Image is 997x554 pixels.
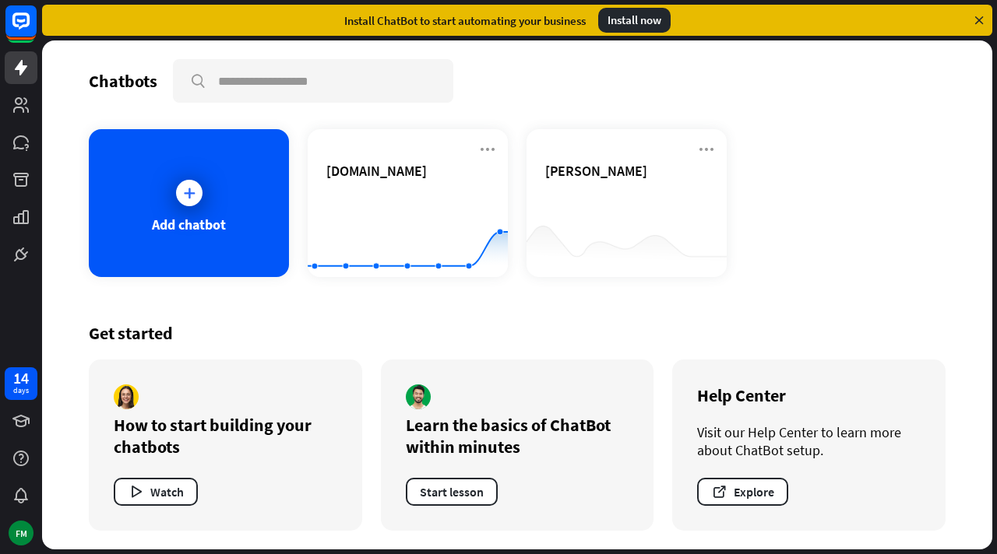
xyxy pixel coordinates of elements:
button: Start lesson [406,478,498,506]
div: Install now [598,8,671,33]
a: 14 days [5,367,37,400]
img: author [114,384,139,409]
div: How to start building your chatbots [114,414,337,458]
img: author [406,384,431,409]
div: FM [9,521,33,545]
button: Watch [114,478,198,506]
button: Explore [697,478,788,506]
div: Install ChatBot to start automating your business [344,13,586,28]
span: Freddy [545,162,647,180]
span: ipfsoftwares.com [326,162,427,180]
div: Help Center [697,384,921,406]
button: Open LiveChat chat widget [12,6,59,53]
div: Visit our Help Center to learn more about ChatBot setup. [697,423,921,459]
div: Chatbots [89,70,157,92]
div: days [13,385,29,396]
div: 14 [13,371,29,385]
div: Learn the basics of ChatBot within minutes [406,414,629,458]
div: Get started [89,322,946,344]
div: Add chatbot [152,216,226,233]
